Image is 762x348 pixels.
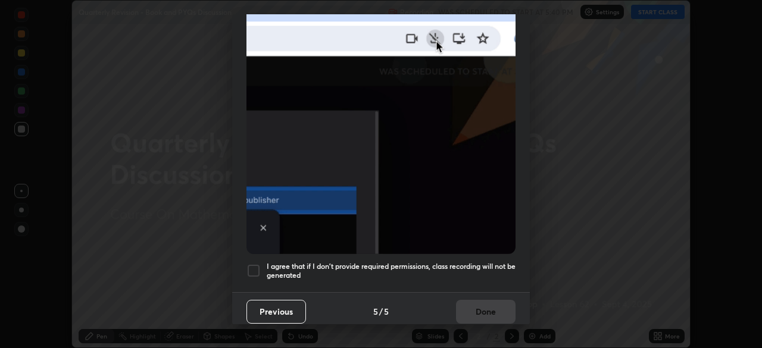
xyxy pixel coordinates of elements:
h5: I agree that if I don't provide required permissions, class recording will not be generated [267,262,516,280]
h4: / [379,305,383,318]
h4: 5 [384,305,389,318]
h4: 5 [373,305,378,318]
button: Previous [246,300,306,324]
